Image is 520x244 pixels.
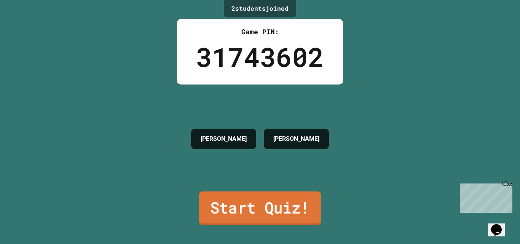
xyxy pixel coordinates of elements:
h4: [PERSON_NAME] [273,134,319,144]
h4: [PERSON_NAME] [201,134,247,144]
a: Start Quiz! [199,191,321,225]
div: 31743602 [196,37,324,77]
iframe: chat widget [488,214,512,236]
div: Game PIN: [196,27,324,37]
div: Chat with us now!Close [3,3,53,48]
iframe: chat widget [457,180,512,213]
